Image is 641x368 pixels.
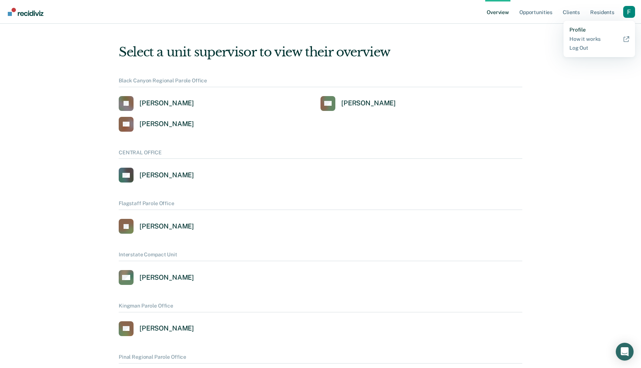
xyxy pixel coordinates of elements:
a: Log Out [569,45,629,51]
a: How it works [569,36,629,42]
img: Recidiviz [8,8,43,16]
div: CENTRAL OFFICE [119,149,522,159]
a: Profile [569,27,629,33]
div: [PERSON_NAME] [139,273,194,282]
div: Black Canyon Regional Parole Office [119,78,522,87]
div: [PERSON_NAME] [139,171,194,180]
div: [PERSON_NAME] [139,120,194,128]
div: Flagstaff Parole Office [119,200,522,210]
div: Pinal Regional Parole Office [119,354,522,364]
a: [PERSON_NAME] [119,117,194,132]
div: [PERSON_NAME] [341,99,396,108]
div: Open Intercom Messenger [616,343,634,361]
a: [PERSON_NAME] [119,321,194,336]
div: Kingman Parole Office [119,303,522,312]
div: [PERSON_NAME] [139,222,194,231]
a: [PERSON_NAME] [119,219,194,234]
a: [PERSON_NAME] [119,168,194,183]
div: Interstate Compact Unit [119,252,522,261]
a: [PERSON_NAME] [320,96,396,111]
a: [PERSON_NAME] [119,270,194,285]
div: [PERSON_NAME] [139,99,194,108]
div: [PERSON_NAME] [139,324,194,333]
a: [PERSON_NAME] [119,96,194,111]
div: Select a unit supervisor to view their overview [119,45,522,60]
button: Profile dropdown button [623,6,635,18]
